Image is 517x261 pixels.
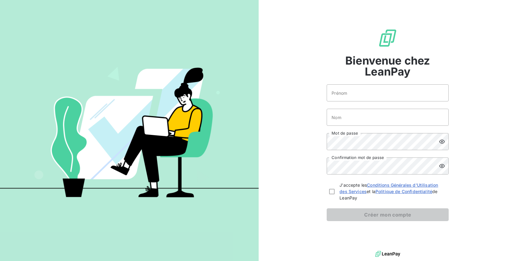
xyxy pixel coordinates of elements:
img: logo [375,249,400,259]
input: placeholder [327,84,449,101]
span: Bienvenue chez LeanPay [327,55,449,77]
span: J'accepte les et la de LeanPay [339,182,446,201]
input: placeholder [327,109,449,126]
img: logo sigle [378,28,397,48]
a: Conditions Générales d'Utilisation des Services [339,182,438,194]
a: Politique de Confidentialité [375,189,432,194]
button: Créer mon compte [327,208,449,221]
